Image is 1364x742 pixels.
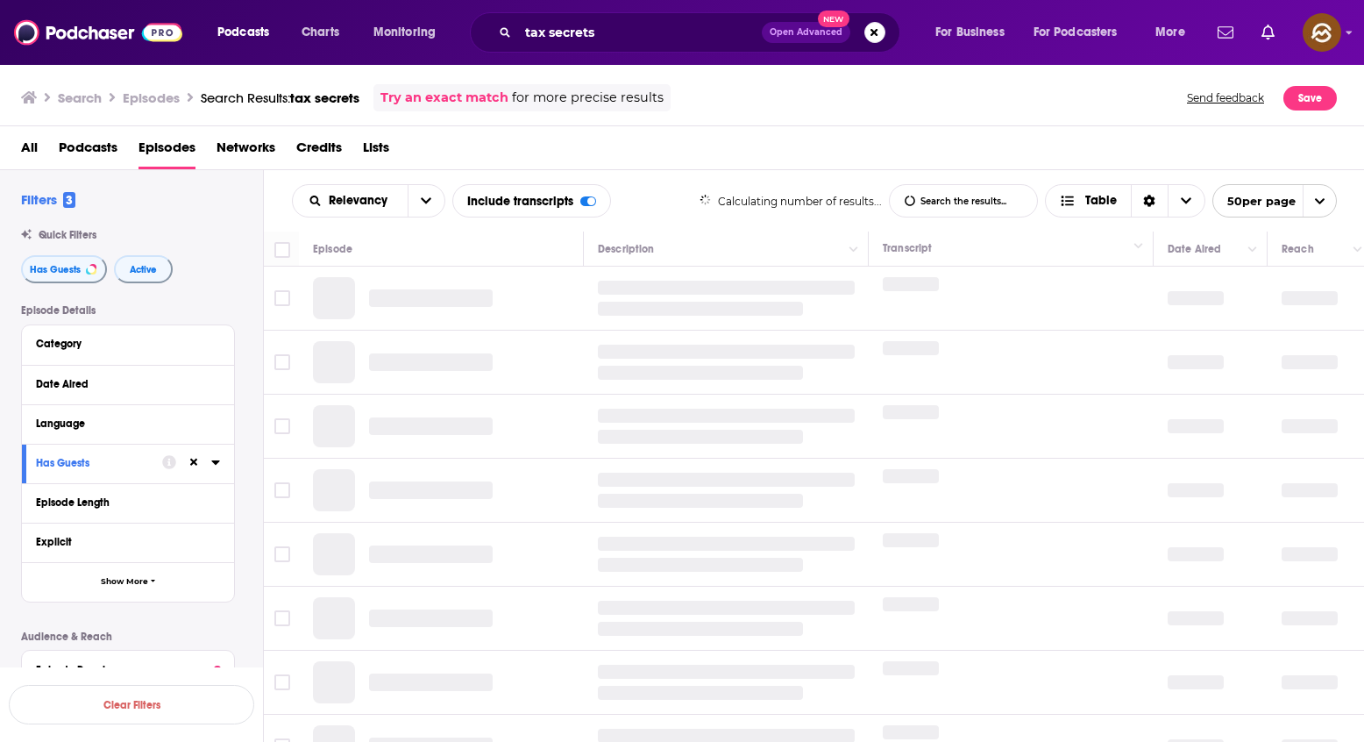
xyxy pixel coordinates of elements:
div: Explicit [36,536,209,548]
p: Episode Details [21,304,235,317]
button: open menu [1143,18,1207,46]
a: Podcasts [59,133,117,169]
span: 3 [63,192,75,208]
button: Open AdvancedNew [762,22,850,43]
div: Category [36,338,209,350]
button: Has Guests [21,255,107,283]
a: Try an exact match [380,88,508,108]
div: Episode Reach [36,664,205,676]
span: Toggle select row [274,674,290,690]
button: Save [1283,86,1337,111]
button: Category [36,332,220,354]
span: Monitoring [373,20,436,45]
button: Column Actions [1242,239,1263,260]
span: Toggle select row [274,610,290,626]
div: Search Results: [201,89,359,106]
a: Search Results:tax secrets [201,89,359,106]
span: For Podcasters [1034,20,1118,45]
span: For Business [935,20,1005,45]
span: Has Guests [30,265,81,275]
div: Description [598,239,654,260]
a: Lists [363,133,389,169]
img: Podchaser - Follow, Share and Rate Podcasts [14,16,182,49]
span: tax secrets [290,89,359,106]
h2: Filters [21,191,75,208]
button: open menu [923,18,1027,46]
span: Table [1085,195,1117,207]
span: More [1155,20,1185,45]
button: open menu [1022,18,1143,46]
button: Explicit [36,531,220,553]
span: Relevancy [329,195,394,207]
span: Toggle select row [274,290,290,306]
span: Toggle select row [274,546,290,562]
div: Transcript [883,232,932,259]
button: open menu [293,195,408,207]
span: 50 per page [1213,188,1296,215]
div: Language [36,417,209,430]
span: Quick Filters [39,229,96,241]
a: All [21,133,38,169]
div: Include transcripts [452,184,611,218]
span: New [818,11,849,27]
span: Active [130,265,157,275]
div: Date Aired [36,378,209,390]
h3: Search [58,89,102,106]
button: open menu [1212,184,1337,218]
h2: Choose List sort [292,184,445,218]
span: Charts [302,20,339,45]
button: Language [36,412,220,434]
span: Open Advanced [770,28,842,37]
a: Networks [217,133,275,169]
div: Transcript [883,238,932,259]
img: User Profile [1303,13,1341,52]
button: Clear Filters [9,685,254,724]
div: Has Guests [36,457,151,469]
span: Toggle select row [274,418,290,434]
div: Calculating number of results... [700,195,883,208]
button: Column Actions [1128,236,1149,257]
a: Show notifications dropdown [1254,18,1282,47]
button: Choose View [1045,184,1205,218]
button: Date Aired [36,373,220,395]
button: Episode Reach [36,658,220,680]
span: Show More [101,577,148,587]
input: Search podcasts, credits, & more... [518,18,762,46]
a: Show notifications dropdown [1211,18,1240,47]
button: Has Guests [36,452,162,474]
div: Date Aired [1168,239,1221,260]
span: Logged in as hey85204 [1303,13,1341,52]
h3: Episodes [123,89,180,106]
button: Show More [22,562,234,602]
div: Search podcasts, credits, & more... [487,12,917,53]
button: Send feedback [1182,84,1269,111]
span: Toggle select row [274,354,290,370]
a: Credits [296,133,342,169]
div: Reach [1282,239,1314,260]
button: Active [114,255,173,283]
button: Column Actions [843,239,864,260]
button: Episode Length [36,491,220,513]
span: for more precise results [512,88,664,108]
button: Show profile menu [1303,13,1341,52]
a: Charts [290,18,350,46]
span: Toggle select row [274,482,290,498]
div: Episode Length [36,496,209,509]
p: Audience & Reach [21,631,235,643]
div: Sort Direction [1131,185,1168,217]
button: open menu [408,185,444,217]
div: Episode [313,239,352,260]
button: open menu [205,18,292,46]
span: Podcasts [217,20,269,45]
a: Episodes [139,133,195,169]
button: open menu [361,18,458,46]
